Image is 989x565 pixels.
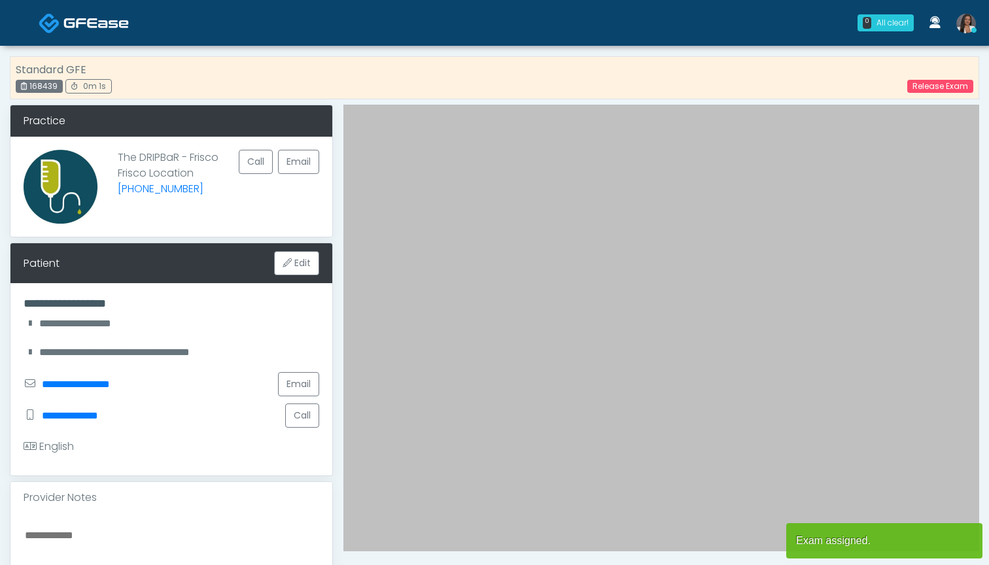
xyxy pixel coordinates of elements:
img: Docovia [63,16,129,29]
article: Exam assigned. [786,523,982,558]
p: The DRIPBaR - Frisco Frisco Location [118,150,218,213]
div: Practice [10,105,332,137]
a: Email [278,372,319,396]
button: Edit [274,251,319,275]
button: Call [285,403,319,428]
img: Anjali Nandakumar [956,14,976,33]
button: Call [239,150,273,174]
a: Docovia [39,1,129,44]
img: Docovia [39,12,60,34]
a: Email [278,150,319,174]
div: Provider Notes [10,482,332,513]
img: Provider image [24,150,97,224]
span: 0m 1s [83,80,106,92]
a: Release Exam [907,80,973,93]
a: [PHONE_NUMBER] [118,181,203,196]
div: All clear! [876,17,909,29]
a: 0 All clear! [850,9,922,37]
div: 168439 [16,80,63,93]
strong: Standard GFE [16,62,86,77]
div: Patient [24,256,60,271]
div: 0 [863,17,871,29]
div: English [24,439,74,454]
